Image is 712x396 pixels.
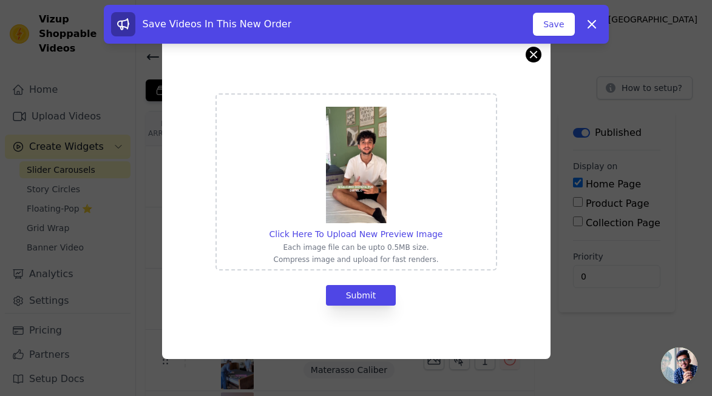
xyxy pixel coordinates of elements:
p: Each image file can be upto 0.5MB size. [270,243,443,252]
a: Aprire la chat [661,347,697,384]
span: Click Here To Upload New Preview Image [270,229,443,239]
img: preview [326,107,387,223]
span: Save Videos In This New Order [143,18,292,30]
button: Close modal [526,47,541,62]
button: Save [533,13,574,36]
button: Submit [326,285,396,306]
p: Compress image and upload for fast renders. [270,255,443,264]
